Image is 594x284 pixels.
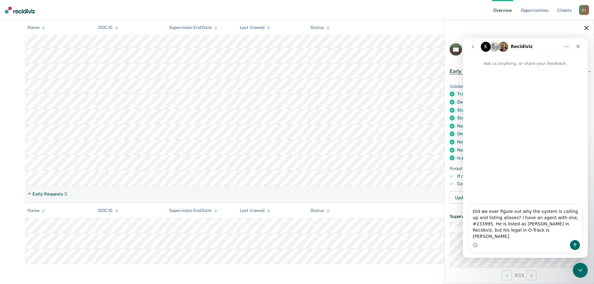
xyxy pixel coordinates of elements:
[98,208,118,213] div: DOC ID
[457,107,589,113] div: Stable
[27,208,45,213] div: Name
[169,208,217,213] div: Supervision End Date
[579,5,589,15] div: D J
[310,208,329,213] div: Status
[457,147,589,153] div: No recent positive drug
[502,270,512,280] button: Previous Opportunity
[463,38,588,258] iframe: To enrich screen reader interactions, please activate Accessibility in Grammarly extension settings
[526,270,536,280] button: Next Opportunity
[5,7,35,13] img: Recidiviz
[64,191,67,197] div: 3
[450,191,495,204] button: Update eligibility
[240,208,270,213] div: Last Viewed
[457,99,589,105] div: Decline in risk score during supervision
[450,84,589,89] div: Validated by O-Track data
[169,25,217,30] div: Supervision End Date
[573,263,588,278] iframe: Intercom live chat
[445,61,594,81] div: Early Termination of SupervisionAll Benchmarks Met
[457,173,589,179] div: If relevant, negative [MEDICAL_DATA] within the last 6
[450,214,589,219] dt: Supervision Dates
[457,123,589,129] div: No recent violation
[457,131,589,137] div: On supervision for at least 6
[457,181,589,186] div: Confirm that any required treatment has been
[457,139,589,145] div: No recent increase in risk
[450,166,589,171] div: Requirements to check
[32,191,63,197] div: Early Requests
[457,91,589,97] div: Treatment
[450,68,523,74] span: Early Termination of Supervision
[445,267,594,283] div: 3 / 15
[98,25,118,30] div: DOC ID
[27,25,45,30] div: Name
[457,115,589,121] div: Stable
[240,25,270,30] div: Last Viewed
[457,155,589,161] div: Is past early termination review date (half-time
[310,25,329,30] div: Status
